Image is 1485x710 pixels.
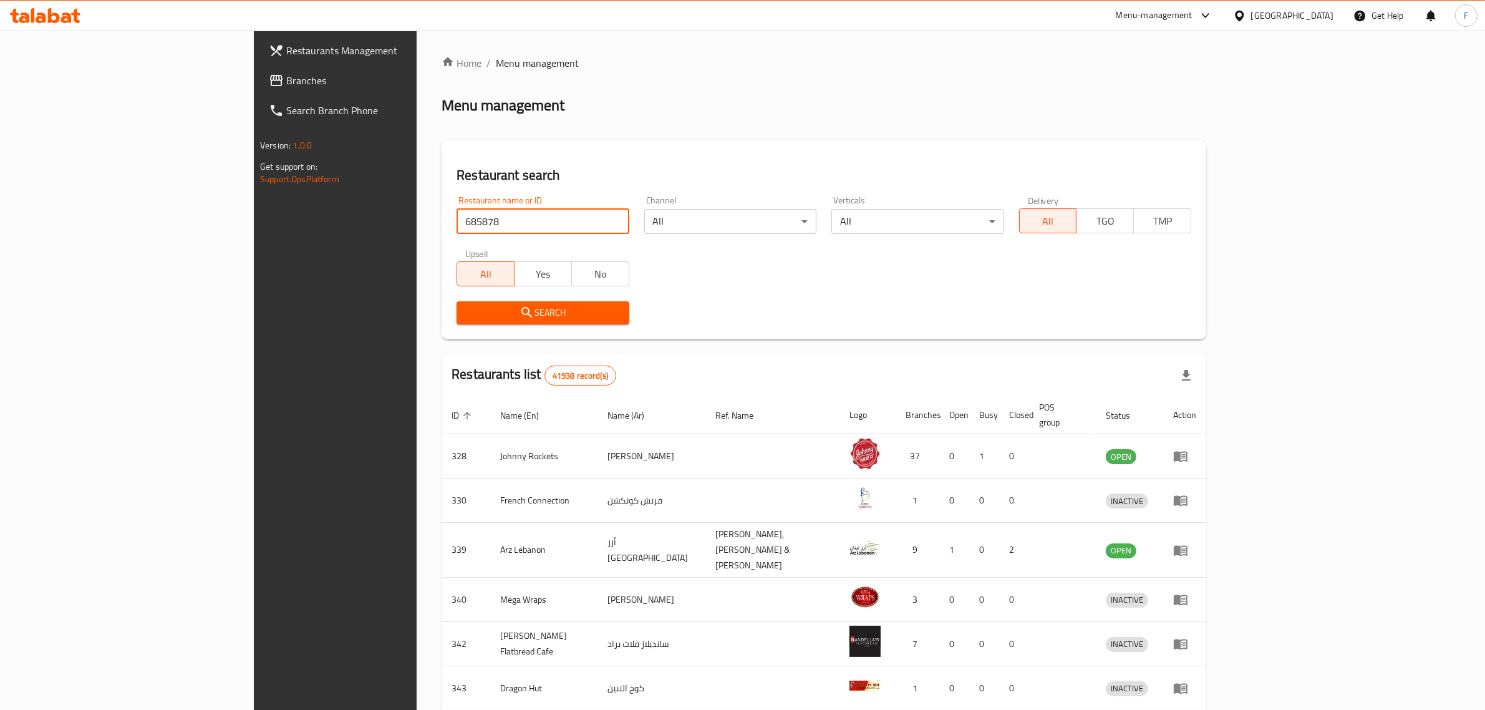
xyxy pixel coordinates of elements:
span: All [1025,212,1072,230]
div: Menu [1173,592,1196,607]
span: OPEN [1106,450,1136,464]
span: Search [467,305,619,321]
div: INACTIVE [1106,681,1148,696]
div: All [831,209,1004,234]
td: French Connection [490,479,597,523]
span: ID [452,408,475,423]
td: أرز [GEOGRAPHIC_DATA] [597,523,706,578]
a: Support.OpsPlatform [260,171,339,187]
div: INACTIVE [1106,494,1148,508]
td: 0 [939,578,969,622]
span: TGO [1081,212,1129,230]
nav: breadcrumb [442,56,1206,71]
td: 9 [896,523,939,578]
td: 0 [969,578,999,622]
span: INACTIVE [1106,681,1148,696]
td: Arz Lebanon [490,523,597,578]
th: Logo [839,396,896,434]
td: 37 [896,434,939,479]
td: 3 [896,578,939,622]
td: [PERSON_NAME],[PERSON_NAME] & [PERSON_NAME] [706,523,840,578]
h2: Restaurant search [457,166,1191,185]
div: All [644,209,816,234]
span: Menu management [496,56,579,71]
div: [GEOGRAPHIC_DATA] [1251,9,1333,22]
img: Sandella's Flatbread Cafe [849,626,881,657]
span: F [1464,9,1468,22]
td: 1 [939,523,969,578]
span: OPEN [1106,543,1136,558]
span: Branches [286,73,492,88]
td: 1 [896,479,939,523]
img: Dragon Hut [849,670,881,701]
td: 0 [999,479,1029,523]
button: All [457,261,515,286]
button: All [1019,208,1077,233]
span: Name (Ar) [607,408,660,423]
th: Action [1163,396,1206,434]
div: Export file [1171,361,1201,391]
div: INACTIVE [1106,593,1148,608]
div: Menu [1173,493,1196,508]
td: 0 [969,523,999,578]
td: 0 [999,578,1029,622]
td: 7 [896,622,939,666]
label: Delivery [1028,196,1059,205]
span: TMP [1139,212,1186,230]
a: Search Branch Phone [259,95,502,125]
span: INACTIVE [1106,593,1148,607]
button: Search [457,301,629,324]
span: Status [1106,408,1146,423]
td: 1 [969,434,999,479]
td: [PERSON_NAME] Flatbread Cafe [490,622,597,666]
button: No [571,261,629,286]
td: 0 [999,622,1029,666]
td: 2 [999,523,1029,578]
th: Closed [999,396,1029,434]
span: 1.0.0 [293,137,312,153]
img: Mega Wraps [849,581,881,613]
td: Mega Wraps [490,578,597,622]
span: Version: [260,137,291,153]
button: TMP [1133,208,1191,233]
th: Branches [896,396,939,434]
button: Yes [514,261,572,286]
span: All [462,265,510,283]
input: Search for restaurant name or ID.. [457,209,629,234]
div: INACTIVE [1106,637,1148,652]
td: 0 [939,479,969,523]
td: [PERSON_NAME] [597,434,706,479]
h2: Menu management [442,95,564,115]
div: Total records count [544,366,616,386]
img: Arz Lebanon [849,532,881,563]
span: Search Branch Phone [286,103,492,118]
img: Johnny Rockets [849,438,881,469]
th: Busy [969,396,999,434]
span: INACTIVE [1106,494,1148,508]
span: Yes [520,265,567,283]
td: [PERSON_NAME] [597,578,706,622]
td: سانديلاز فلات براد [597,622,706,666]
span: Name (En) [500,408,555,423]
span: Get support on: [260,158,317,175]
a: Restaurants Management [259,36,502,66]
td: Johnny Rockets [490,434,597,479]
div: Menu [1173,636,1196,651]
div: OPEN [1106,449,1136,464]
span: No [577,265,624,283]
div: Menu [1173,449,1196,464]
td: 0 [939,434,969,479]
th: Open [939,396,969,434]
span: 41938 record(s) [545,370,616,382]
div: Menu [1173,681,1196,696]
label: Upsell [465,249,488,258]
button: TGO [1076,208,1134,233]
div: Menu-management [1116,8,1192,23]
img: French Connection [849,482,881,513]
td: فرنش كونكشن [597,479,706,523]
td: 0 [999,434,1029,479]
div: Menu [1173,543,1196,558]
span: Restaurants Management [286,43,492,58]
span: Ref. Name [716,408,770,423]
